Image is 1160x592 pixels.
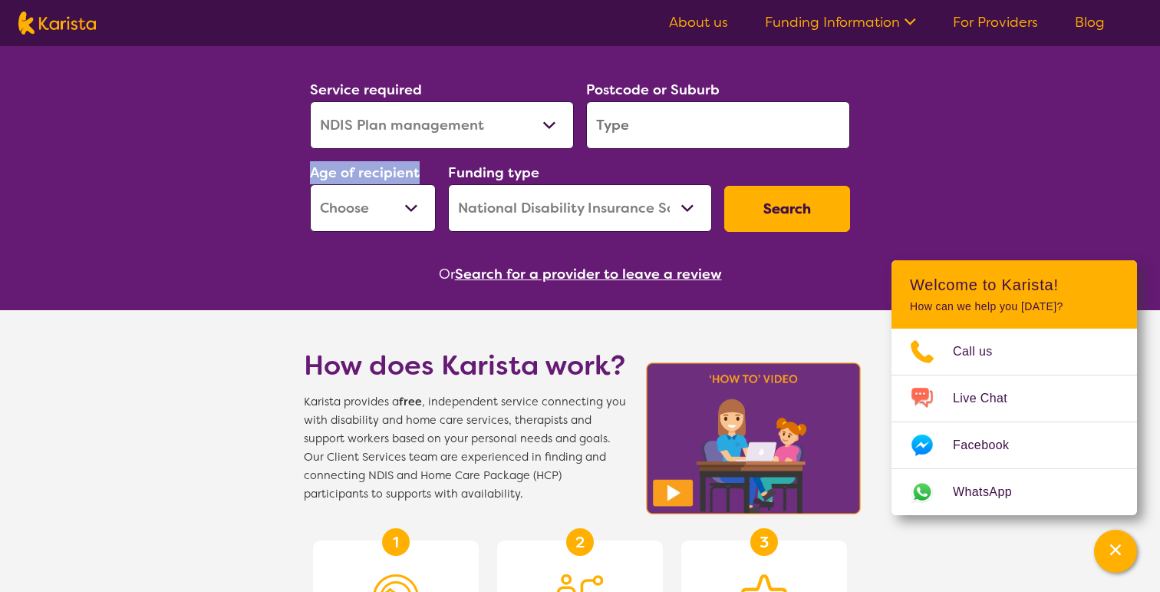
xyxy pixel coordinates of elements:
[953,387,1026,410] span: Live Chat
[953,481,1030,504] span: WhatsApp
[953,340,1011,363] span: Call us
[455,263,722,286] button: Search for a provider to leave a review
[1094,530,1137,573] button: Channel Menu
[1075,13,1105,31] a: Blog
[439,263,455,286] span: Or
[765,13,916,31] a: Funding Information
[310,164,420,182] label: Age of recipient
[891,260,1137,515] div: Channel Menu
[304,347,626,384] h1: How does Karista work?
[953,434,1027,457] span: Facebook
[724,186,850,232] button: Search
[669,13,728,31] a: About us
[586,101,850,149] input: Type
[641,358,865,519] img: Karista video
[399,395,422,409] b: free
[910,300,1119,313] p: How can we help you [DATE]?
[910,276,1119,294] h2: Welcome to Karista!
[891,329,1137,515] ul: Choose channel
[310,81,422,99] label: Service required
[448,164,539,182] label: Funding type
[953,13,1038,31] a: For Providers
[586,81,720,99] label: Postcode or Suburb
[304,393,626,504] span: Karista provides a , independent service connecting you with disability and home care services, t...
[18,12,96,35] img: Karista logo
[566,528,594,556] div: 2
[382,528,410,556] div: 1
[891,469,1137,515] a: Web link opens in a new tab.
[750,528,778,556] div: 3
